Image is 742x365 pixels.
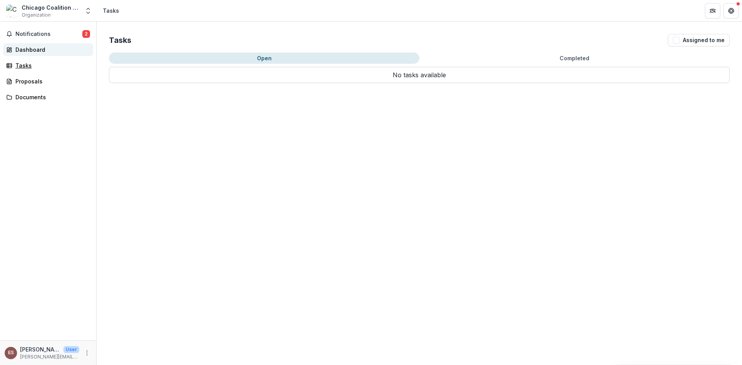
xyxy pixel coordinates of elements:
div: Tasks [15,61,87,70]
a: Documents [3,91,93,104]
p: [PERSON_NAME] [20,345,60,353]
a: Dashboard [3,43,93,56]
button: Open entity switcher [83,3,94,19]
button: Open [109,53,419,64]
button: Get Help [723,3,739,19]
button: More [82,348,92,358]
p: No tasks available [109,67,730,83]
div: Dashboard [15,46,87,54]
div: Documents [15,93,87,101]
button: Completed [419,53,730,64]
a: Proposals [3,75,93,88]
button: Notifications2 [3,28,93,40]
a: Tasks [3,59,93,72]
p: [PERSON_NAME][EMAIL_ADDRESS][DOMAIN_NAME] [20,353,79,360]
img: Chicago Coalition to End Homelessness [6,5,19,17]
span: Notifications [15,31,82,37]
div: Tasks [103,7,119,15]
button: Assigned to me [668,34,730,46]
h2: Tasks [109,36,131,45]
div: Proposals [15,77,87,85]
div: Erin Sindewald [8,350,14,355]
p: User [63,346,79,353]
span: 2 [82,30,90,38]
nav: breadcrumb [100,5,122,16]
span: Organization [22,12,51,19]
button: Partners [705,3,720,19]
div: Chicago Coalition to End Homelessness [22,3,80,12]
